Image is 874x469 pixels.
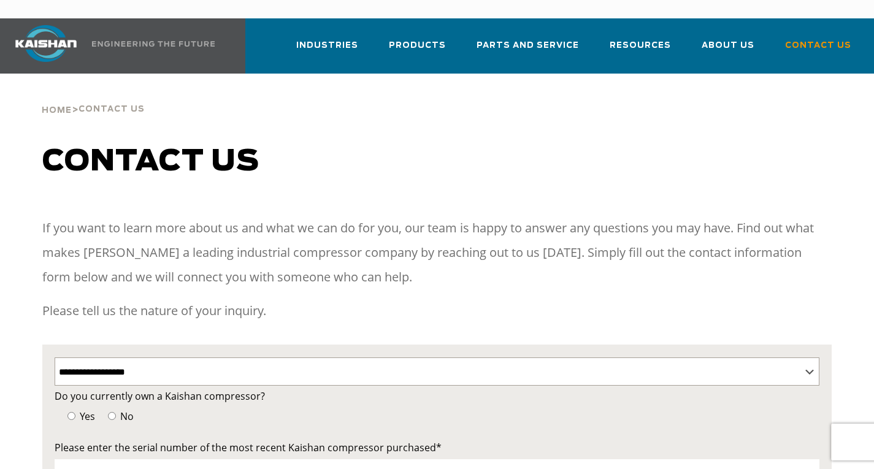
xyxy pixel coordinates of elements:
[108,412,116,420] input: No
[42,104,72,115] a: Home
[55,387,819,405] label: Do you currently own a Kaishan compressor?
[702,29,754,71] a: About Us
[79,105,145,113] span: Contact Us
[610,29,671,71] a: Resources
[785,29,851,71] a: Contact Us
[92,41,215,47] img: Engineering the future
[118,410,134,423] span: No
[785,39,851,53] span: Contact Us
[477,29,579,71] a: Parts and Service
[702,39,754,53] span: About Us
[77,410,95,423] span: Yes
[296,29,358,71] a: Industries
[42,147,259,177] span: Contact us
[42,74,145,120] div: >
[389,29,446,71] a: Products
[42,216,832,289] p: If you want to learn more about us and what we can do for you, our team is happy to answer any qu...
[55,439,819,456] label: Please enter the serial number of the most recent Kaishan compressor purchased*
[42,299,832,323] p: Please tell us the nature of your inquiry.
[477,39,579,53] span: Parts and Service
[610,39,671,53] span: Resources
[67,412,75,420] input: Yes
[296,39,358,53] span: Industries
[389,39,446,53] span: Products
[42,107,72,115] span: Home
